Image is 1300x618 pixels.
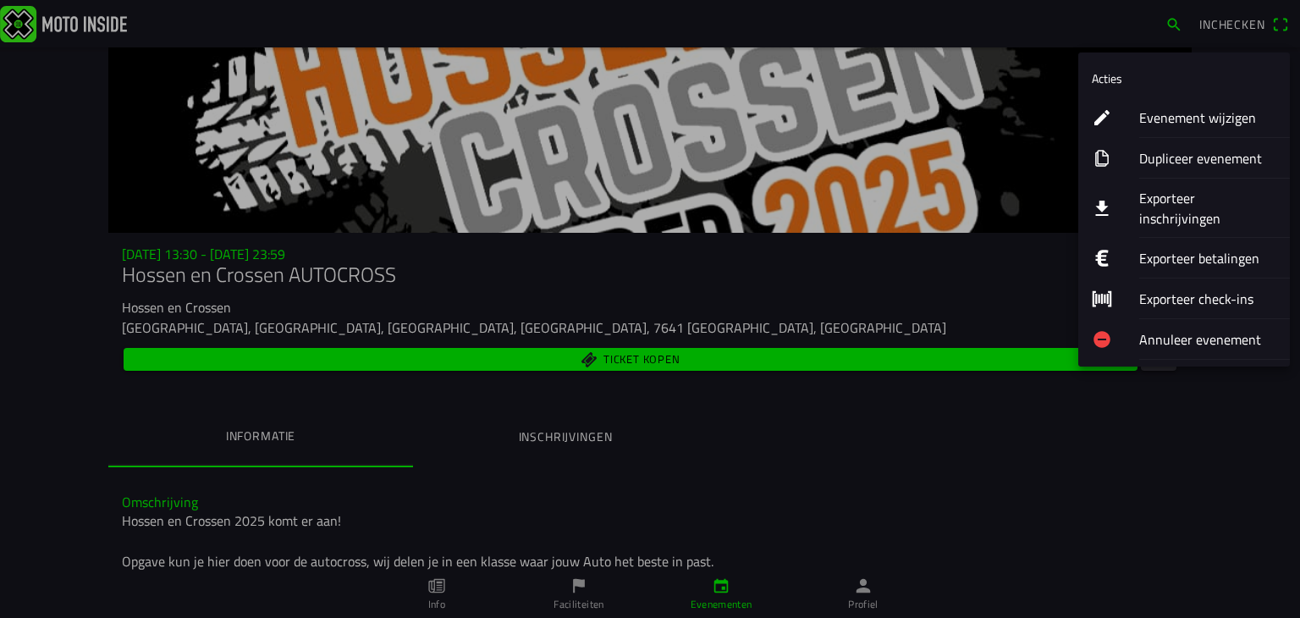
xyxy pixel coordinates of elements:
ion-label: Annuleer evenement [1139,329,1276,350]
ion-icon: barcode [1092,289,1112,309]
ion-label: Acties [1092,69,1122,87]
ion-icon: create [1092,108,1112,128]
ion-icon: logo euro [1092,248,1112,268]
ion-label: Dupliceer evenement [1139,148,1276,168]
ion-icon: download [1092,198,1112,218]
ion-label: Exporteer check-ins [1139,289,1276,309]
ion-label: Exporteer betalingen [1139,248,1276,268]
ion-label: Evenement wijzigen [1139,108,1276,128]
ion-icon: copy [1092,148,1112,168]
ion-icon: remove circle [1092,329,1112,350]
ion-label: Exporteer inschrijvingen [1139,188,1276,229]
